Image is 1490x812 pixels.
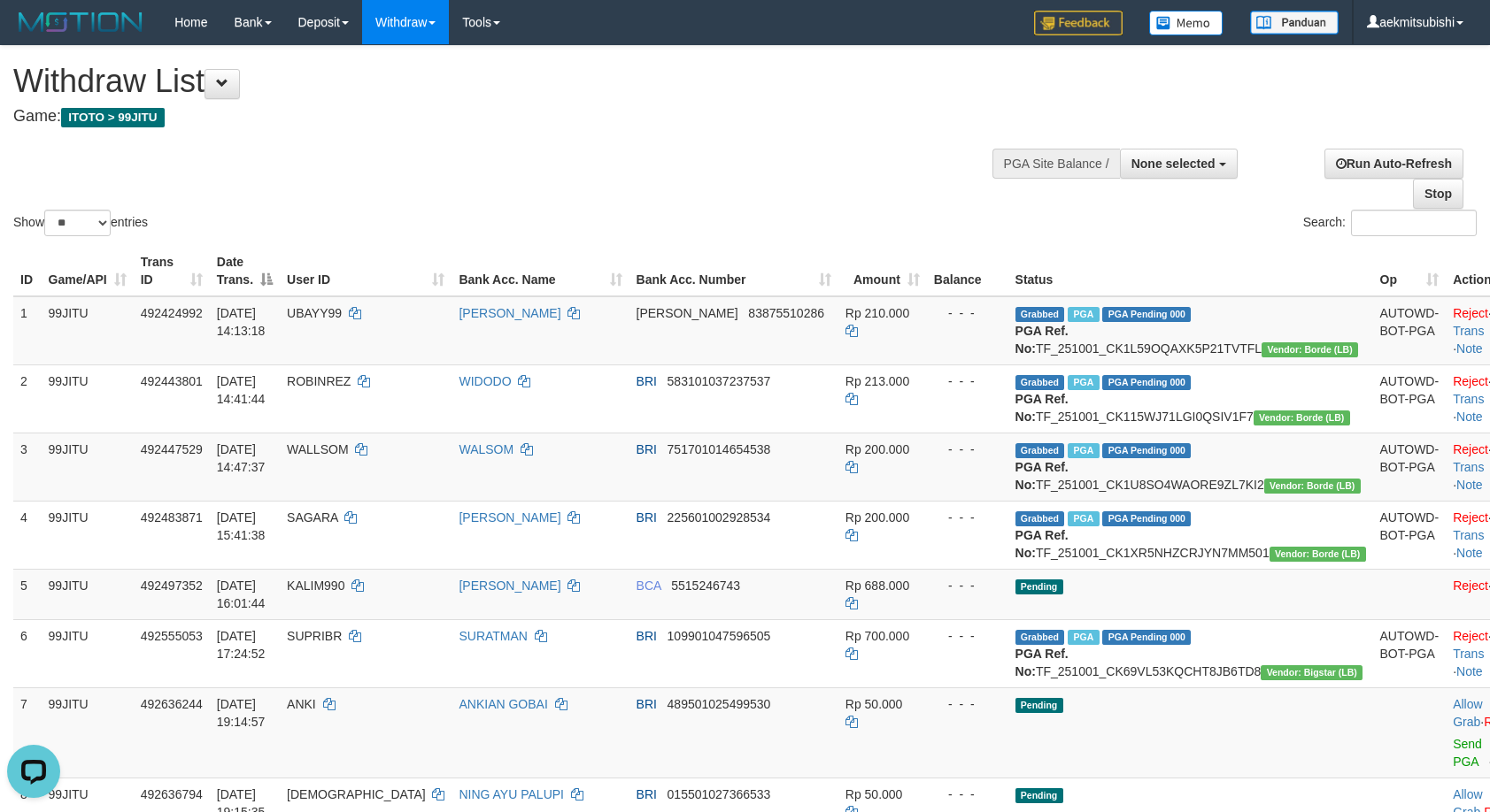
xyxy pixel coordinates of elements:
[1303,210,1477,236] label: Search:
[668,787,771,801] span: Copy 015501027366533 to clipboard
[134,246,210,296] th: Trans ID: activate to sort column ascending
[217,306,266,338] span: [DATE] 14:13:18
[637,578,661,593] span: BCA
[13,569,42,619] td: 5
[13,433,42,501] td: 3
[13,687,42,778] td: 7
[1008,296,1373,365] td: TF_251001_CK1L59OQAXK5P21TVTFL
[1324,149,1463,179] a: Run Auto-Refresh
[1254,410,1350,425] span: Vendor URL: https://dashboard.q2checkout.com/secure
[1015,698,1063,713] span: Pending
[1456,664,1483,678] a: Note
[1149,11,1224,35] img: Button%20Memo.svg
[671,578,740,593] span: Copy 5515246743 to clipboard
[141,629,203,643] span: 492555053
[637,629,657,643] span: BRI
[287,629,342,643] span: SUPRIBR
[1068,630,1099,645] span: Marked by aekchevrolet
[1373,501,1447,569] td: AUTOWD-BOT-PGA
[459,374,511,388] a: WIDODO
[1008,433,1373,501] td: TF_251001_CK1U8SO4WAORE9ZL7KI2
[217,442,266,474] span: [DATE] 14:47:37
[927,246,1008,296] th: Balance
[1015,528,1069,560] b: PGA Ref. No:
[637,442,657,456] span: BRI
[1261,665,1363,680] span: Vendor URL: https://dashboard.q2checkout.com/secure
[1015,443,1065,458] span: Grabbed
[637,306,738,320] span: [PERSON_NAME]
[1453,374,1488,388] a: Reject
[287,510,338,525] span: SAGARA
[42,687,134,778] td: 99JITU
[845,629,909,643] span: Rp 700.000
[217,578,266,610] span: [DATE] 16:01:44
[845,442,909,456] span: Rp 200.000
[1068,375,1099,390] span: Marked by aekjaguar
[1262,342,1358,357] span: Vendor URL: https://dashboard.q2checkout.com/secure
[452,246,629,296] th: Bank Acc. Name: activate to sort column ascending
[1453,578,1488,593] a: Reject
[1373,364,1447,433] td: AUTOWD-BOT-PGA
[459,510,560,525] a: [PERSON_NAME]
[845,578,909,593] span: Rp 688.000
[42,246,134,296] th: Game/API: activate to sort column ascending
[1102,511,1191,526] span: PGA Pending
[845,697,903,711] span: Rp 50.000
[141,510,203,525] span: 492483871
[637,697,657,711] span: BRI
[1453,442,1488,456] a: Reject
[459,787,564,801] a: NING AYU PALUPI
[13,246,42,296] th: ID
[42,433,134,501] td: 99JITU
[1068,307,1099,322] span: Marked by aekjaguar
[42,619,134,687] td: 99JITU
[1008,619,1373,687] td: TF_251001_CK69VL53KQCHT8JB6TD8
[287,306,342,320] span: UBAYY99
[217,510,266,542] span: [DATE] 15:41:38
[934,785,1001,803] div: - - -
[1008,364,1373,433] td: TF_251001_CK115WJ71LGI0QSIV1F7
[42,364,134,433] td: 99JITU
[1102,443,1191,458] span: PGA Pending
[845,510,909,525] span: Rp 200.000
[934,577,1001,594] div: - - -
[280,246,452,296] th: User ID: activate to sort column ascending
[1015,375,1065,390] span: Grabbed
[217,374,266,406] span: [DATE] 14:41:44
[217,629,266,661] span: [DATE] 17:24:52
[7,7,60,60] button: Open LiveChat chat widget
[459,306,560,320] a: [PERSON_NAME]
[1008,501,1373,569] td: TF_251001_CK1XR5NHZCRJYN7MM501
[637,510,657,525] span: BRI
[629,246,838,296] th: Bank Acc. Number: activate to sort column ascending
[668,510,771,525] span: Copy 225601002928534 to clipboard
[637,374,657,388] span: BRI
[668,697,771,711] span: Copy 489501025499530 to clipboard
[838,246,927,296] th: Amount: activate to sort column ascending
[637,787,657,801] span: BRI
[13,296,42,365] td: 1
[1120,149,1238,179] button: None selected
[668,374,771,388] span: Copy 583101037237537 to clipboard
[1453,629,1488,643] a: Reject
[210,246,280,296] th: Date Trans.: activate to sort column descending
[1015,579,1063,594] span: Pending
[13,210,148,236] label: Show entries
[1270,547,1366,562] span: Vendor URL: https://dashboard.q2checkout.com/secure
[61,108,165,127] span: ITOTO > 99JITU
[1102,375,1191,390] span: PGA Pending
[1453,697,1484,729] span: ·
[845,374,909,388] span: Rp 213.000
[934,695,1001,713] div: - - -
[1373,246,1447,296] th: Op: activate to sort column ascending
[845,306,909,320] span: Rp 210.000
[13,108,976,126] h4: Game:
[13,64,976,99] h1: Withdraw List
[1015,307,1065,322] span: Grabbed
[934,509,1001,526] div: - - -
[1015,788,1063,803] span: Pending
[141,787,203,801] span: 492636794
[459,629,528,643] a: SURATMAN
[1373,433,1447,501] td: AUTOWD-BOT-PGA
[934,440,1001,458] div: - - -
